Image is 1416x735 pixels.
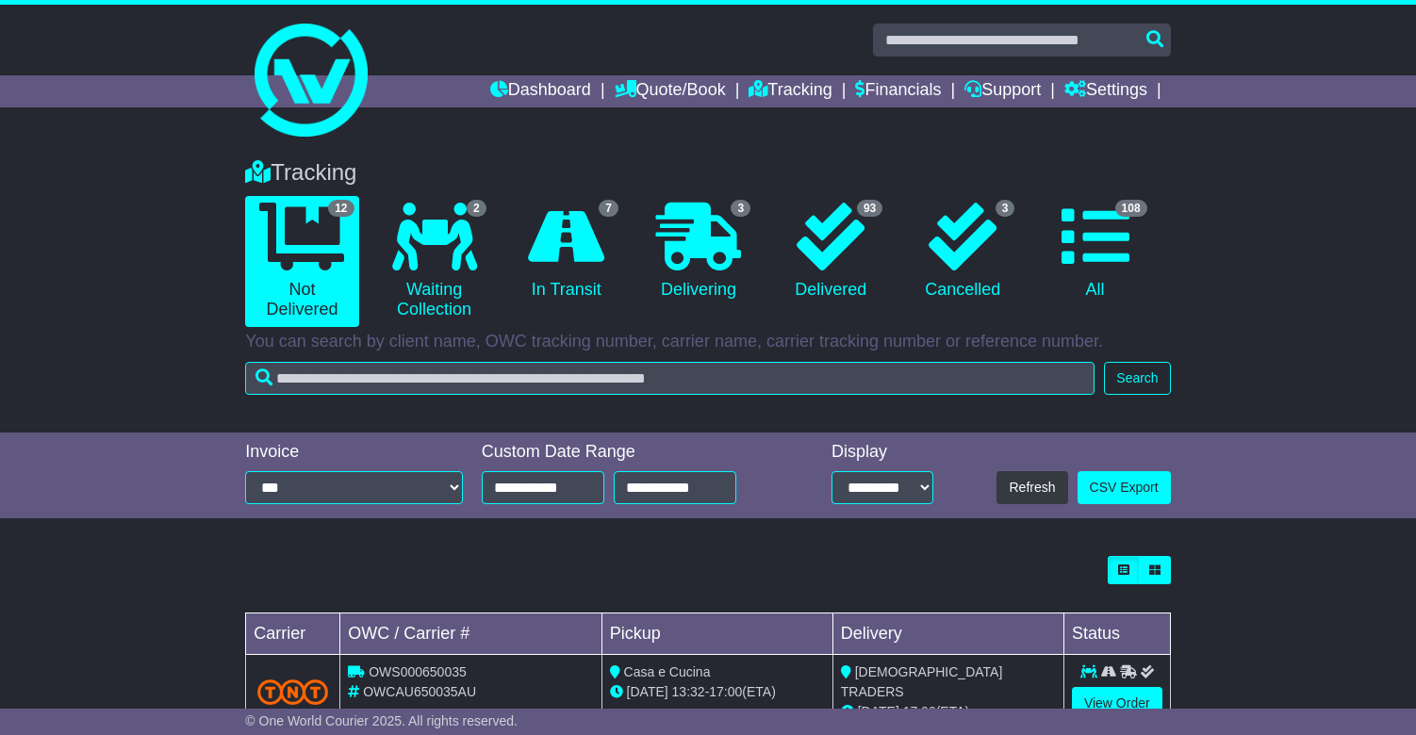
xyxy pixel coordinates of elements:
span: [DATE] [627,684,668,699]
p: You can search by client name, OWC tracking number, carrier name, carrier tracking number or refe... [245,332,1170,352]
span: Casa e Cucina [624,664,711,679]
span: 17:00 [903,704,936,719]
span: [DEMOGRAPHIC_DATA] TRADERS [841,664,1003,699]
div: - (ETA) [610,682,825,702]
td: Status [1063,613,1170,655]
span: [DATE] [858,704,899,719]
div: Custom Date Range [482,442,778,463]
a: Dashboard [490,75,591,107]
span: 2 [467,200,486,217]
button: Refresh [996,471,1067,504]
a: 3 Cancelled [906,196,1019,307]
div: Invoice [245,442,462,463]
a: Tracking [749,75,831,107]
a: CSV Export [1078,471,1171,504]
span: OWS000650035 [369,664,467,679]
a: Quote/Book [615,75,726,107]
a: 3 Delivering [642,196,755,307]
span: 7 [599,200,618,217]
img: TNT_Domestic.png [257,679,328,705]
a: 2 Waiting Collection [378,196,491,327]
div: Tracking [236,159,1179,187]
div: (ETA) [841,702,1056,722]
span: © One World Courier 2025. All rights reserved. [245,713,518,728]
a: 93 Delivered [774,196,887,307]
a: Financials [855,75,941,107]
span: 108 [1115,200,1147,217]
span: 3 [996,200,1015,217]
td: Delivery [832,613,1063,655]
td: Pickup [601,613,832,655]
div: Display [831,442,933,463]
span: 93 [857,200,882,217]
a: 108 All [1038,196,1151,307]
span: 3 [731,200,750,217]
span: 17:00 [709,684,742,699]
span: 13:32 [672,684,705,699]
td: Carrier [246,613,340,655]
a: 12 Not Delivered [245,196,358,327]
a: View Order [1072,687,1162,720]
a: 7 In Transit [510,196,623,307]
a: Settings [1064,75,1147,107]
td: OWC / Carrier # [340,613,601,655]
a: Support [964,75,1041,107]
button: Search [1104,362,1170,395]
span: OWCAU650035AU [363,684,476,699]
span: 12 [328,200,354,217]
